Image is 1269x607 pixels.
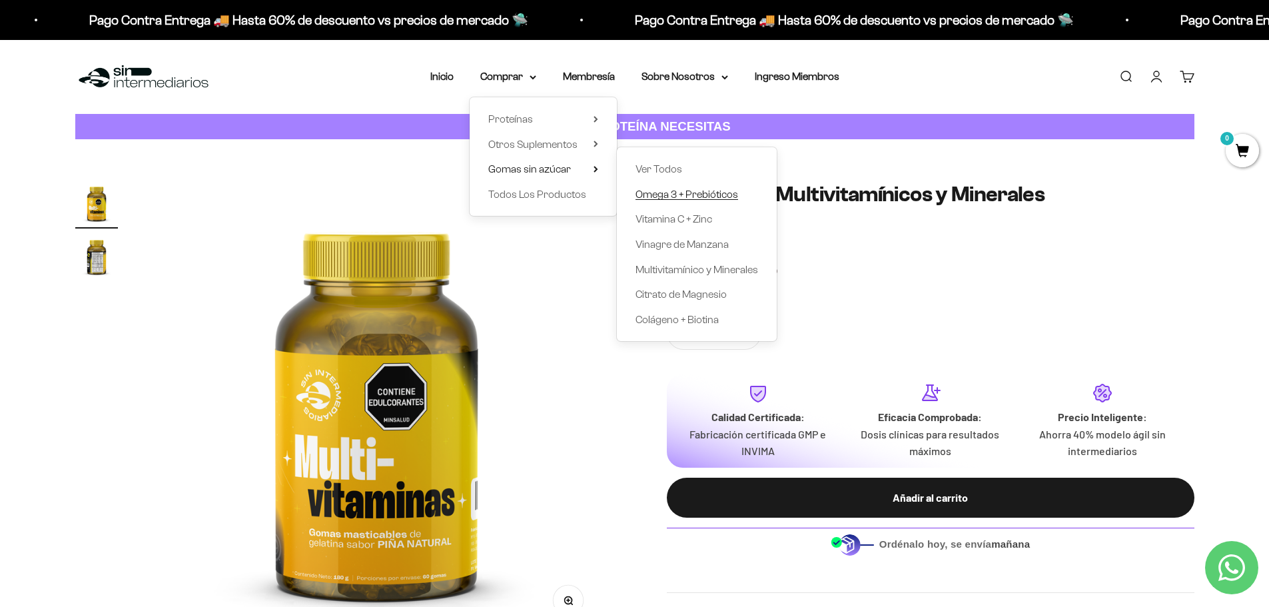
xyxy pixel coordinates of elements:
[16,156,276,192] div: La confirmación de la pureza de los ingredientes.
[218,199,274,221] span: Enviar
[683,426,834,460] p: Fabricación certificada GMP e INVIMA
[488,113,533,125] span: Proteínas
[635,311,758,328] a: Colágeno + Biotina
[855,426,1006,460] p: Dosis clínicas para resultados máximos
[635,314,719,325] span: Colágeno + Biotina
[635,9,1074,31] p: Pago Contra Entrega 🚚 Hasta 60% de descuento vs precios de mercado 🛸
[89,9,528,31] p: Pago Contra Entrega 🚚 Hasta 60% de descuento vs precios de mercado 🛸
[16,103,276,126] div: Más detalles sobre la fecha exacta de entrega.
[667,182,1194,207] h1: Gomas con Multivitamínicos y Minerales
[75,235,118,278] img: Gomas con Multivitamínicos y Minerales
[1027,426,1178,460] p: Ahorra 40% modelo ágil sin intermediarios
[879,537,1031,552] span: Ordénalo hoy, se envía
[711,410,805,423] strong: Calidad Certificada:
[635,236,758,253] a: Vinagre de Manzana
[75,114,1194,140] a: CUANTA PROTEÍNA NECESITAS
[75,182,118,225] img: Gomas con Multivitamínicos y Minerales
[831,534,874,556] img: Despacho sin intermediarios
[216,199,276,221] button: Enviar
[635,189,738,200] span: Omega 3 + Prebióticos
[488,163,571,175] span: Gomas sin azúcar
[635,163,682,175] span: Ver Todos
[1058,410,1147,423] strong: Precio Inteligente:
[635,186,758,203] a: Omega 3 + Prebióticos
[538,119,731,133] strong: CUANTA PROTEÍNA NECESITAS
[635,286,758,303] a: Citrato de Magnesio
[16,21,276,52] p: ¿Qué te daría la seguridad final para añadir este producto a tu carrito?
[635,239,729,250] span: Vinagre de Manzana
[878,410,982,423] strong: Eficacia Comprobada:
[635,161,758,178] a: Ver Todos
[563,71,615,82] a: Membresía
[667,478,1194,518] button: Añadir al carrito
[991,538,1030,550] b: mañana
[75,182,118,229] button: Ir al artículo 1
[1226,145,1259,159] a: 0
[488,139,578,150] span: Otros Suplementos
[488,161,598,178] summary: Gomas sin azúcar
[488,186,598,203] a: Todos Los Productos
[488,136,598,153] summary: Otros Suplementos
[635,264,758,275] span: Multivitamínico y Minerales
[488,111,598,128] summary: Proteínas
[755,71,839,82] a: Ingreso Miembros
[75,235,118,282] button: Ir al artículo 2
[480,68,536,85] summary: Comprar
[667,219,1194,233] a: 4.54.5 de 5.0 estrellas
[488,189,586,200] span: Todos Los Productos
[16,63,276,99] div: Un aval de expertos o estudios clínicos en la página.
[641,68,728,85] summary: Sobre Nosotros
[1219,131,1235,147] mark: 0
[16,129,276,153] div: Un mensaje de garantía de satisfacción visible.
[635,261,758,279] a: Multivitamínico y Minerales
[635,289,727,300] span: Citrato de Magnesio
[635,211,758,228] a: Vitamina C + Zinc
[693,489,1168,506] div: Añadir al carrito
[635,213,712,225] span: Vitamina C + Zinc
[430,71,454,82] a: Inicio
